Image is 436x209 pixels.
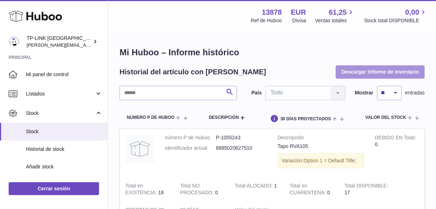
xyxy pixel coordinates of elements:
[26,71,102,78] span: Mi panel de control
[278,143,364,150] div: Tapo RVA105
[120,67,266,77] h2: Historial del artículo con [PERSON_NAME]
[355,89,373,96] label: Mostrar
[292,17,306,24] div: Divisa
[26,90,95,97] span: Listados
[26,163,102,170] span: Añadir stock
[9,182,99,195] a: Cerrar sesión
[27,42,144,48] span: [PERSON_NAME][EMAIL_ADDRESS][DOMAIN_NAME]
[26,128,102,135] span: Stock
[369,129,424,177] td: 0
[339,177,394,201] td: 17
[344,183,388,190] strong: Total DISPONIBLE
[125,134,154,163] img: product image
[280,117,331,121] span: 30 DÍAS PROYECTADOS
[235,183,274,190] strong: Total ALOCADO
[127,115,174,120] span: número P de Huboo
[329,8,347,17] span: 61,25
[278,134,364,143] strong: Descripción
[165,134,216,141] dt: número P de Huboo
[315,8,355,24] a: 61,25 Ventas totales
[26,110,95,117] span: Stock
[9,36,19,47] img: celia.yan@tp-link.com
[327,190,330,195] span: 0
[364,17,427,24] span: Stock total DISPONIBLE
[251,17,282,24] div: Ref de Huboo
[278,153,364,168] div: Variación:
[365,115,406,120] span: Valor del stock
[289,183,327,197] strong: Total en CUARENTENA
[229,177,284,201] td: 1
[175,177,229,201] td: 0
[336,65,424,78] button: Descargar Informe de inventario
[120,177,175,201] td: 18
[125,183,158,197] strong: Total en EXISTENCIA
[165,145,216,152] dt: Identificador actual
[315,17,355,24] span: Ventas totales
[375,135,416,142] strong: DEBIDO EN Total
[180,183,215,197] strong: Total NO PROCESADO
[291,8,306,17] strong: EUR
[26,146,102,153] span: Historial de stock
[364,8,427,24] a: 0,00 Stock total DISPONIBLE
[216,134,266,141] dd: P-1055243
[120,47,424,58] h1: Mi Huboo – Informe histórico
[27,35,91,48] div: TP-LINK [GEOGRAPHIC_DATA], SOCIEDAD LIMITADA
[209,115,239,120] span: Descripción
[405,89,424,96] span: entradas
[251,89,262,96] label: País
[304,158,356,163] span: Option 1 = Default Title;
[262,8,282,17] strong: 13878
[216,145,266,152] dd: 8885020627510
[405,8,419,17] span: 0,00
